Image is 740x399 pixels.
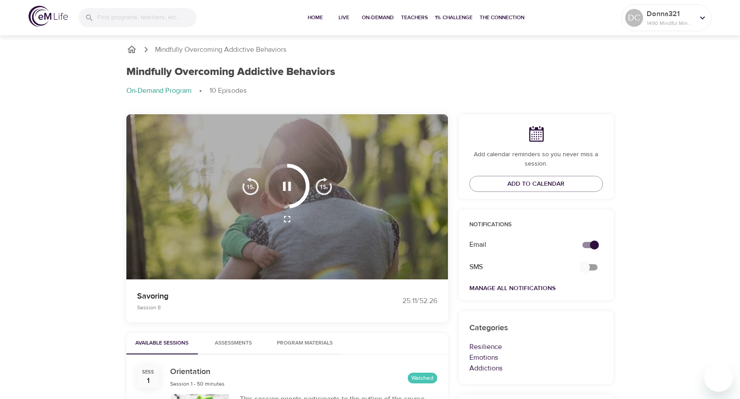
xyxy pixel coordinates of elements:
[647,19,694,27] p: 1490 Mindful Minutes
[480,13,524,22] span: The Connection
[401,13,428,22] span: Teachers
[137,303,360,312] p: Session 8
[170,366,225,378] h6: Orientation
[435,13,472,22] span: 1% Challenge
[170,380,225,387] span: Session 1 - 50 minutes
[507,179,564,190] span: Add to Calendar
[469,352,603,363] p: Emotions
[137,290,360,302] p: Savoring
[370,296,437,306] div: 25:11 / 52:26
[469,363,603,374] p: Addictions
[305,13,326,22] span: Home
[464,234,572,255] div: Email
[333,13,355,22] span: Live
[97,8,196,27] input: Find programs, teachers, etc...
[142,369,154,376] div: Sess
[126,86,192,96] p: On-Demand Program
[29,6,68,27] img: logo
[469,220,603,229] p: Notifications
[625,9,643,27] div: DC
[126,44,614,55] nav: breadcrumb
[469,176,603,192] button: Add to Calendar
[132,339,192,348] span: Available Sessions
[362,13,394,22] span: On-Demand
[469,284,556,292] a: Manage All Notifications
[469,322,603,335] h6: Categories
[408,374,437,382] span: Watched
[242,177,259,195] img: 15s_prev.svg
[647,8,694,19] p: Donna321
[209,86,247,96] p: 10 Episodes
[147,376,150,386] div: 1
[126,66,335,79] h1: Mindfully Overcoming Addictive Behaviors
[464,257,572,278] div: SMS
[215,339,252,348] span: Assessments
[315,177,333,195] img: 15s_next.svg
[275,339,335,348] span: Program Materials
[469,150,603,169] p: Add calendar reminders so you never miss a session.
[155,45,287,55] p: Mindfully Overcoming Addictive Behaviors
[469,341,603,352] p: Resilience
[704,363,733,392] iframe: Button to launch messaging window
[126,86,614,96] nav: breadcrumb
